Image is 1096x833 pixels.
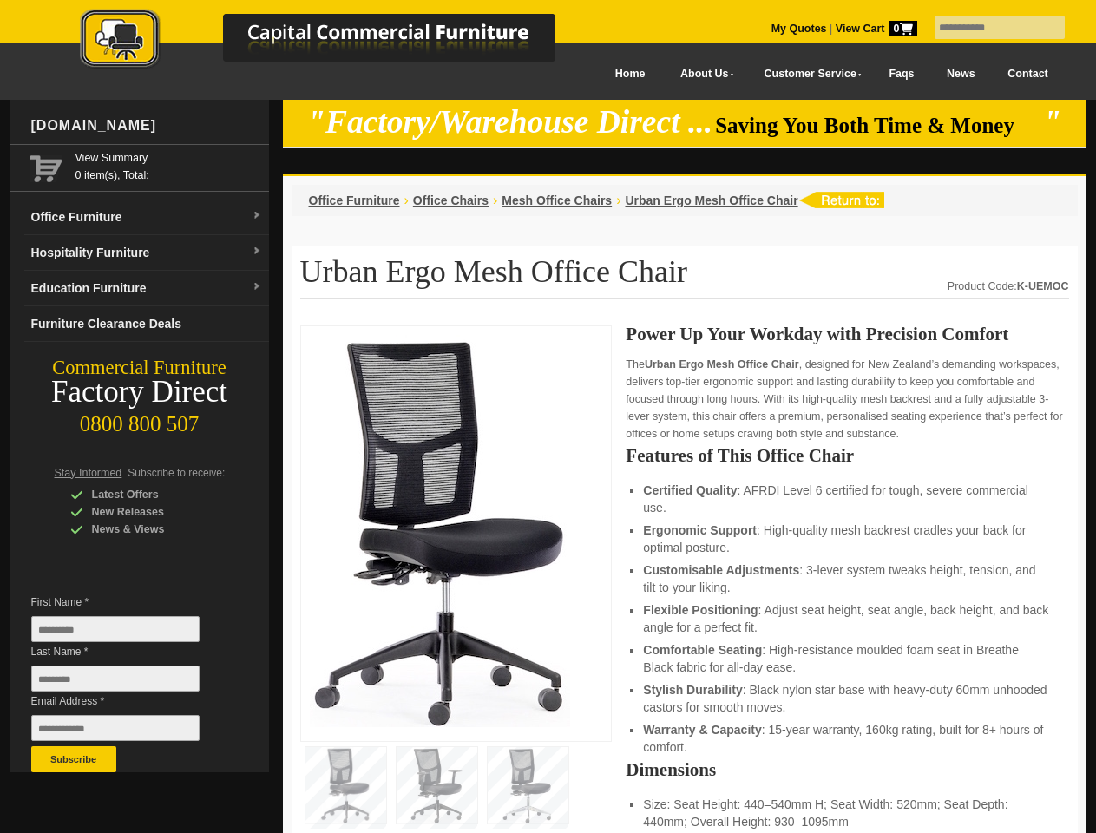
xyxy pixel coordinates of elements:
[252,282,262,292] img: dropdown
[643,721,1051,756] li: : 15-year warranty, 160kg rating, built for 8+ hours of comfort.
[31,715,200,741] input: Email Address *
[626,761,1068,778] h2: Dimensions
[70,521,235,538] div: News & Views
[300,255,1069,299] h1: Urban Ergo Mesh Office Chair
[10,380,269,404] div: Factory Direct
[252,211,262,221] img: dropdown
[616,192,620,209] li: ›
[10,403,269,436] div: 0800 800 507
[31,692,226,710] span: Email Address *
[404,192,409,209] li: ›
[31,746,116,772] button: Subscribe
[31,616,200,642] input: First Name *
[24,100,269,152] div: [DOMAIN_NAME]
[661,55,745,94] a: About Us
[128,467,225,479] span: Subscribe to receive:
[55,467,122,479] span: Stay Informed
[991,55,1064,94] a: Contact
[502,193,612,207] a: Mesh Office Chairs
[645,358,799,371] strong: Urban Ergo Mesh Office Chair
[873,55,931,94] a: Faqs
[493,192,497,209] li: ›
[643,681,1051,716] li: : Black nylon star base with heavy-duty 60mm unhooded castors for smooth moves.
[309,193,400,207] a: Office Furniture
[930,55,991,94] a: News
[307,104,712,140] em: "Factory/Warehouse Direct ...
[643,523,757,537] strong: Ergonomic Support
[771,23,827,35] a: My Quotes
[745,55,872,94] a: Customer Service
[1043,104,1061,140] em: "
[798,192,884,208] img: return to
[836,23,917,35] strong: View Cart
[31,594,226,611] span: First Name *
[626,325,1068,343] h2: Power Up Your Workday with Precision Comfort
[643,482,1051,516] li: : AFRDI Level 6 certified for tough, severe commercial use.
[24,271,269,306] a: Education Furnituredropdown
[643,521,1051,556] li: : High-quality mesh backrest cradles your back for optimal posture.
[643,601,1051,636] li: : Adjust seat height, seat angle, back height, and back angle for a perfect fit.
[413,193,489,207] a: Office Chairs
[310,335,570,727] img: Urban Ergo Mesh Office Chair – mesh office seat with ergonomic back for NZ workspaces.
[24,235,269,271] a: Hospitality Furnituredropdown
[625,193,797,207] a: Urban Ergo Mesh Office Chair
[1017,280,1069,292] strong: K-UEMOC
[643,483,737,497] strong: Certified Quality
[32,9,640,77] a: Capital Commercial Furniture Logo
[643,723,761,737] strong: Warranty & Capacity
[715,114,1040,137] span: Saving You Both Time & Money
[626,447,1068,464] h2: Features of This Office Chair
[75,149,262,181] span: 0 item(s), Total:
[643,603,758,617] strong: Flexible Positioning
[643,643,762,657] strong: Comfortable Seating
[948,278,1069,295] div: Product Code:
[832,23,916,35] a: View Cart0
[643,561,1051,596] li: : 3-lever system tweaks height, tension, and tilt to your liking.
[70,486,235,503] div: Latest Offers
[10,356,269,380] div: Commercial Furniture
[643,641,1051,676] li: : High-resistance moulded foam seat in Breathe Black fabric for all-day ease.
[643,683,742,697] strong: Stylish Durability
[24,306,269,342] a: Furniture Clearance Deals
[32,9,640,72] img: Capital Commercial Furniture Logo
[70,503,235,521] div: New Releases
[626,356,1068,443] p: The , designed for New Zealand’s demanding workspaces, delivers top-tier ergonomic support and la...
[252,246,262,257] img: dropdown
[24,200,269,235] a: Office Furnituredropdown
[643,563,799,577] strong: Customisable Adjustments
[889,21,917,36] span: 0
[75,149,262,167] a: View Summary
[31,643,226,660] span: Last Name *
[31,666,200,692] input: Last Name *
